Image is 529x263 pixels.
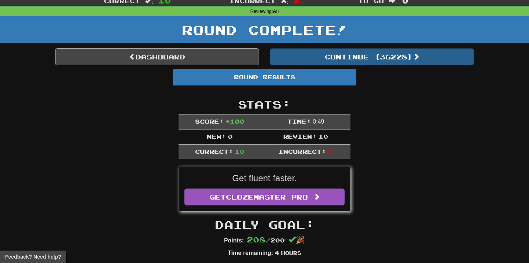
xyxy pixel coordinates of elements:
span: Score: [195,118,224,125]
span: Correct: [195,148,233,155]
h2: Daily Goal: [179,219,350,231]
span: Review: [283,133,317,140]
h1: Round Complete! [3,22,526,37]
span: 208 [247,235,266,244]
a: Dashboard [55,48,259,65]
small: Hours [281,250,301,256]
button: Continue (36228) [270,48,474,65]
strong: All [273,9,279,14]
span: Clozemaster Pro [226,193,308,201]
span: / 200 [247,237,285,244]
div: Round Results [173,69,356,85]
span: 0 : 49 [313,118,324,125]
span: 4 [274,249,279,256]
span: Open feedback widget [5,253,61,260]
strong: Time remaining: [228,250,273,256]
span: 10 [319,133,328,140]
span: 0 [228,133,233,140]
a: GetClozemaster Pro [184,189,345,205]
span: + 100 [225,118,244,125]
span: 2 [328,148,333,155]
p: Get fluent faster. [184,172,345,185]
span: Incorrect: [278,148,326,155]
span: New: [207,133,226,140]
span: Time: [287,118,311,125]
h2: Stats: [179,98,350,110]
span: 🎉 [288,236,305,244]
strong: Points: [224,237,244,244]
span: 10 [235,148,244,155]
